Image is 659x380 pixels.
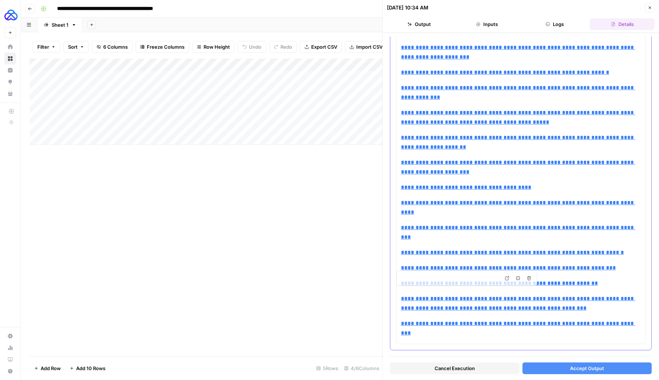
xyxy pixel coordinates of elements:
[37,43,49,51] span: Filter
[387,18,452,30] button: Output
[30,362,65,374] button: Add Row
[204,43,230,51] span: Row Height
[4,76,16,88] a: Opportunities
[68,43,78,51] span: Sort
[192,41,235,53] button: Row Height
[4,8,18,22] img: AUQ Logo
[313,362,341,374] div: 5 Rows
[37,18,83,32] a: Sheet 1
[52,21,68,29] div: Sheet 1
[65,362,110,374] button: Add 10 Rows
[280,43,292,51] span: Redo
[4,53,16,64] a: Browse
[435,365,475,372] span: Cancel Execution
[390,362,520,374] button: Cancel Execution
[41,365,61,372] span: Add Row
[76,365,105,372] span: Add 10 Rows
[300,41,342,53] button: Export CSV
[4,6,16,24] button: Workspace: AUQ
[4,64,16,76] a: Insights
[401,356,647,363] div: Executions Details
[4,342,16,354] a: Usage
[522,362,652,374] button: Accept Output
[345,41,387,53] button: Import CSV
[4,88,16,100] a: Your Data
[92,41,133,53] button: 6 Columns
[387,4,428,11] div: [DATE] 10:34 AM
[311,43,337,51] span: Export CSV
[4,330,16,342] a: Settings
[249,43,261,51] span: Undo
[238,41,266,53] button: Undo
[63,41,89,53] button: Sort
[390,354,651,365] button: Executions Details
[269,41,297,53] button: Redo
[590,18,655,30] button: Details
[147,43,185,51] span: Freeze Columns
[341,362,382,374] div: 4/6 Columns
[33,41,60,53] button: Filter
[455,18,520,30] button: Inputs
[4,365,16,377] button: Help + Support
[356,43,383,51] span: Import CSV
[103,43,128,51] span: 6 Columns
[522,18,587,30] button: Logs
[570,365,604,372] span: Accept Output
[4,354,16,365] a: Learning Hub
[135,41,189,53] button: Freeze Columns
[4,41,16,53] a: Home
